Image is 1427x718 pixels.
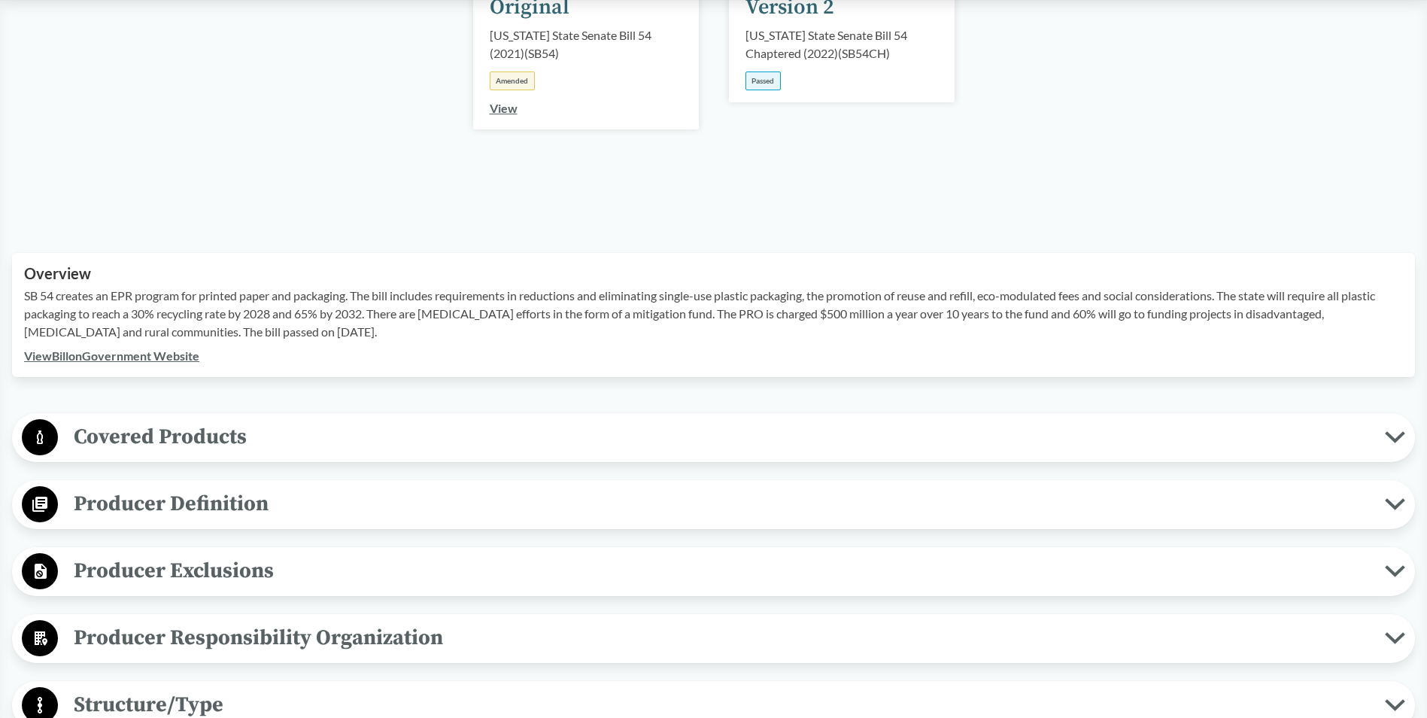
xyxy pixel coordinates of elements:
span: Producer Definition [58,487,1385,521]
a: ViewBillonGovernment Website [24,348,199,363]
button: Producer Definition [17,485,1410,524]
span: Producer Exclusions [58,554,1385,588]
div: [US_STATE] State Senate Bill 54 (2021) ( SB54 ) [490,26,682,62]
h2: Overview [24,265,1403,282]
p: SB 54 creates an EPR program for printed paper and packaging. The bill includes requirements in r... [24,287,1403,341]
a: View [490,101,518,115]
div: Passed [745,71,781,90]
div: Amended [490,71,535,90]
button: Producer Responsibility Organization [17,619,1410,658]
span: Producer Responsibility Organization [58,621,1385,655]
button: Producer Exclusions [17,552,1410,591]
span: Covered Products [58,420,1385,454]
button: Covered Products [17,418,1410,457]
div: [US_STATE] State Senate Bill 54 Chaptered (2022) ( SB54CH ) [745,26,938,62]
